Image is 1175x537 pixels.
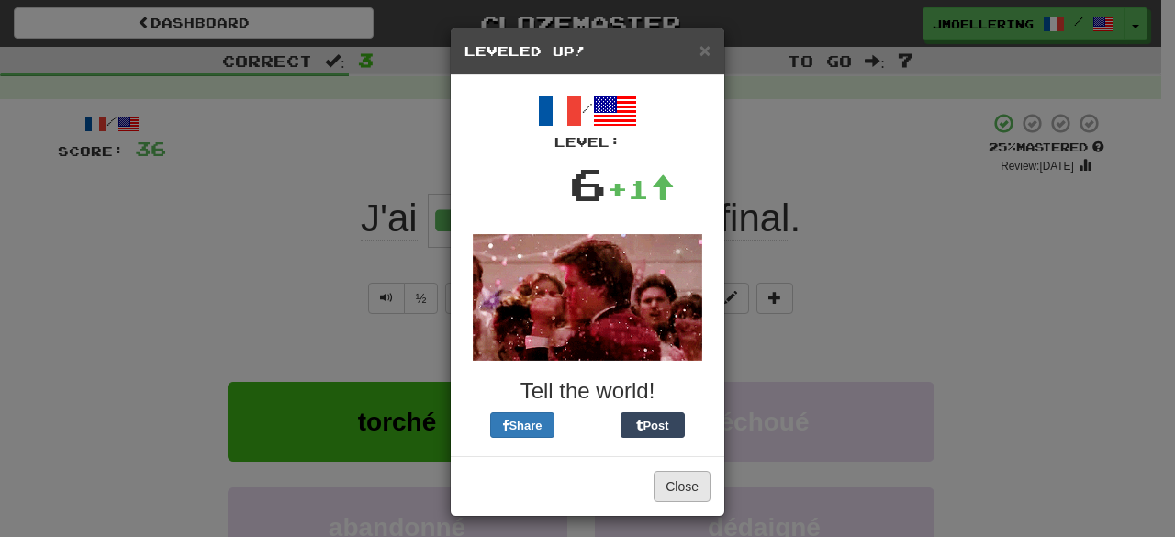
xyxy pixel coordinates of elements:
h3: Tell the world! [464,379,711,403]
div: Level: [464,133,711,151]
button: Share [490,412,554,438]
div: 6 [569,151,607,216]
button: Post [621,412,685,438]
h5: Leveled Up! [464,42,711,61]
iframe: X Post Button [554,412,621,438]
button: Close [699,40,711,60]
div: / [464,89,711,151]
button: Close [654,471,711,502]
img: kevin-bacon-45c228efc3db0f333faed3a78f19b6d7c867765aaadacaa7c55ae667c030a76f.gif [473,234,702,361]
div: +1 [607,171,675,207]
span: × [699,39,711,61]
